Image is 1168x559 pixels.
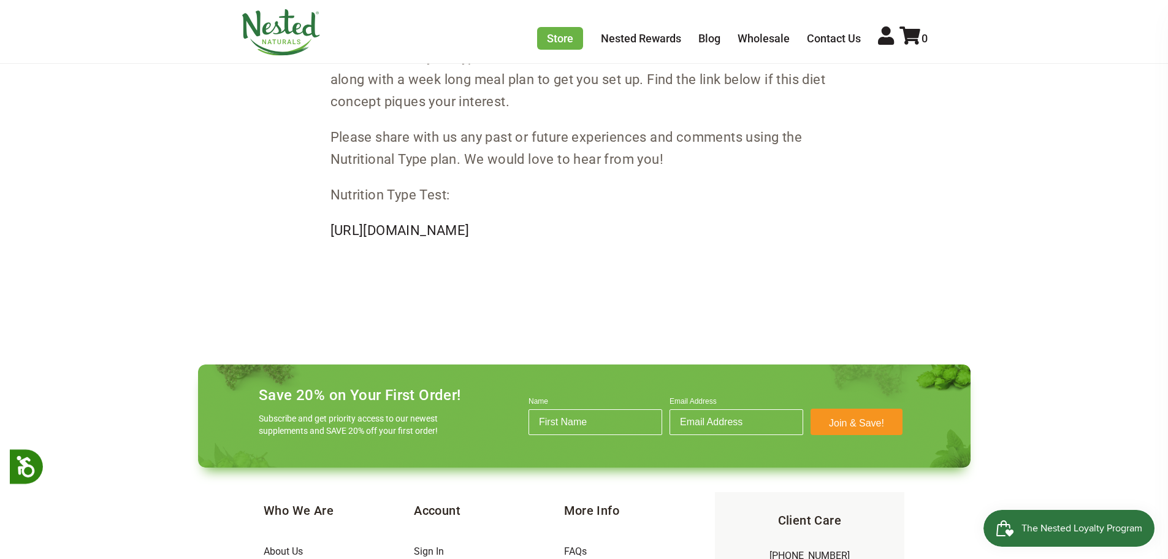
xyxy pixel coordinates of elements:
[330,47,838,113] p: The test to find your type is available for free on Dr. [PERSON_NAME] website along with a week l...
[529,409,662,435] input: First Name
[811,409,903,435] button: Join & Save!
[259,387,461,404] h4: Save 20% on Your First Order!
[922,32,928,45] span: 0
[330,184,838,206] p: Nutrition Type Test:
[259,412,443,437] p: Subscribe and get priority access to our newest supplements and SAVE 20% off your first order!
[330,126,838,171] p: Please share with us any past or future experiences and comments using the Nutritional Type plan....
[670,397,803,409] label: Email Address
[414,546,444,557] a: Sign In
[264,546,303,557] a: About Us
[564,502,714,519] h5: More Info
[698,32,720,45] a: Blog
[807,32,861,45] a: Contact Us
[601,32,681,45] a: Nested Rewards
[414,502,564,519] h5: Account
[264,502,414,519] h5: Who We Are
[241,9,321,56] img: Nested Naturals
[670,409,803,435] input: Email Address
[735,512,885,529] h5: Client Care
[537,27,583,50] a: Store
[564,546,587,557] a: FAQs
[899,32,928,45] a: 0
[983,510,1156,547] iframe: Button to open loyalty program pop-up
[330,223,470,238] a: [URL][DOMAIN_NAME]
[529,397,662,409] label: Name
[738,32,790,45] a: Wholesale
